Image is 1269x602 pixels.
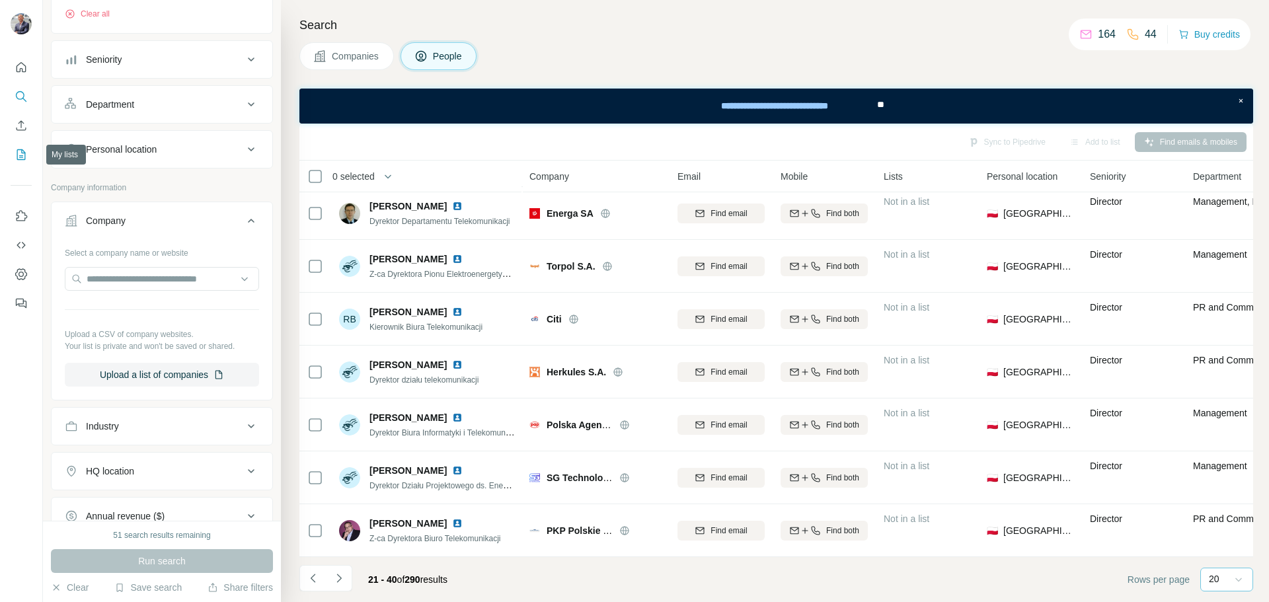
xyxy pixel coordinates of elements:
span: 🇵🇱 [987,471,998,484]
span: Find email [711,366,747,378]
button: Department [52,89,272,120]
button: Find both [781,415,868,435]
span: 🇵🇱 [987,260,998,273]
span: 🇵🇱 [987,418,998,432]
span: Personal location [987,170,1057,183]
span: Department [1193,170,1241,183]
img: Avatar [339,361,360,383]
button: Feedback [11,291,32,315]
span: [GEOGRAPHIC_DATA] [1003,313,1074,326]
p: 44 [1145,26,1157,42]
span: [GEOGRAPHIC_DATA] [1003,471,1074,484]
span: of [397,574,405,585]
button: Navigate to previous page [299,565,326,591]
button: Company [52,205,272,242]
p: Company information [51,182,273,194]
button: Find email [677,256,765,276]
button: Use Surfe on LinkedIn [11,204,32,228]
img: Avatar [339,256,360,277]
span: People [433,50,463,63]
img: Logo of Torpol S.A. [529,261,540,272]
span: Company [529,170,569,183]
span: results [368,574,447,585]
span: [PERSON_NAME] [369,252,447,266]
span: Rows per page [1128,573,1190,586]
button: Find email [677,309,765,329]
button: Find email [677,204,765,223]
button: Find both [781,256,868,276]
div: HQ location [86,465,134,478]
div: 51 search results remaining [113,529,210,541]
span: Not in a list [884,408,929,418]
span: Find both [826,366,859,378]
span: 0 selected [332,170,375,183]
span: Seniority [1090,170,1126,183]
span: 290 [404,574,420,585]
span: Find both [826,472,859,484]
span: Polska Agencja Prasowa [547,420,655,430]
span: Citi [547,313,562,326]
span: [PERSON_NAME] [369,411,447,424]
span: 🇵🇱 [987,524,998,537]
button: Seniority [52,44,272,75]
button: Find both [781,362,868,382]
img: Logo of Energa SA [529,208,540,219]
img: LinkedIn logo [452,307,463,317]
img: Avatar [339,520,360,541]
span: [GEOGRAPHIC_DATA] [1003,365,1074,379]
button: Save search [114,581,182,594]
span: Not in a list [884,355,929,365]
span: Find email [711,419,747,431]
iframe: Banner [299,89,1253,124]
span: Energa SA [547,207,594,220]
span: Director [1090,461,1122,471]
button: HQ location [52,455,272,487]
p: Upload a CSV of company websites. [65,328,259,340]
button: Find email [677,415,765,435]
span: 21 - 40 [368,574,397,585]
button: Dashboard [11,262,32,286]
img: Avatar [339,203,360,224]
button: Navigate to next page [326,565,352,591]
div: Annual revenue ($) [86,509,165,523]
button: Find both [781,521,868,541]
div: Company [86,214,126,227]
span: Kierownik Biura Telekomunikacji [369,322,482,332]
button: Personal location [52,133,272,165]
button: Find both [781,204,868,223]
span: Not in a list [884,196,929,207]
img: LinkedIn logo [452,465,463,476]
span: [PERSON_NAME] [369,517,447,530]
button: Annual revenue ($) [52,500,272,532]
span: [GEOGRAPHIC_DATA] [1003,418,1074,432]
p: 20 [1209,572,1219,585]
span: Find both [826,260,859,272]
img: Logo of Herkules S.A. [529,367,540,377]
button: Find email [677,468,765,488]
span: Not in a list [884,513,929,524]
div: RB [339,309,360,330]
button: Enrich CSV [11,114,32,137]
span: [PERSON_NAME] [369,464,447,477]
span: 🇵🇱 [987,207,998,220]
span: Director [1090,355,1122,365]
button: Industry [52,410,272,442]
button: Clear all [65,8,110,20]
button: Quick start [11,56,32,79]
span: Find email [711,207,747,219]
button: Use Surfe API [11,233,32,257]
div: Personal location [86,143,157,156]
span: [PERSON_NAME] [369,358,447,371]
span: Find email [711,525,747,537]
button: Upload a list of companies [65,363,259,387]
span: Director [1090,196,1122,207]
h4: Search [299,16,1253,34]
span: Z-ca Dyrektora Pionu Elektroenergetyki i Automat. ds. Telekomunikacji [369,268,616,279]
span: Z-ca Dyrektora Biuro Telekomunikacji [369,534,501,543]
img: LinkedIn logo [452,201,463,211]
img: LinkedIn logo [452,254,463,264]
span: Management [1193,461,1247,471]
span: Dyrektor działu telekomunikacji [369,375,479,385]
span: Find both [826,525,859,537]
